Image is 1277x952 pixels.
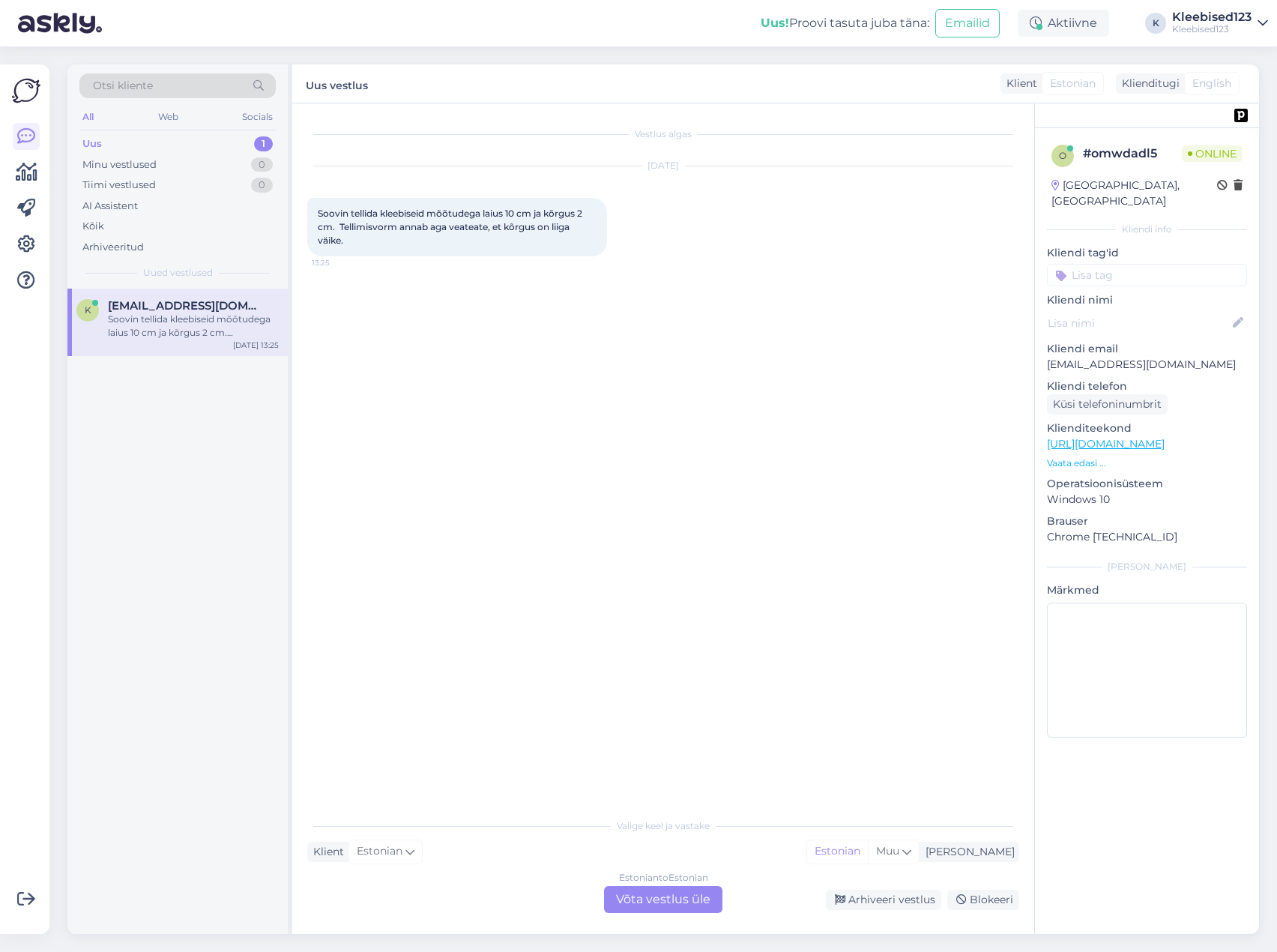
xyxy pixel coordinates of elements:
span: k [85,304,91,316]
span: o [1059,150,1066,161]
span: Estonian [1050,76,1096,91]
p: Klienditeekond [1047,421,1247,436]
div: Klient [1000,76,1037,91]
div: Küsi telefoninumbrit [1047,394,1168,415]
span: English [1192,76,1231,91]
div: Võta vestlus üle [604,886,722,913]
div: All [79,107,97,127]
span: Estonian [357,843,402,860]
div: 0 [251,157,273,172]
span: Uued vestlused [143,266,213,280]
div: Tiimi vestlused [82,178,156,193]
span: Muu [876,844,899,858]
p: Vaata edasi ... [1047,457,1247,470]
div: Aktiivne [1018,10,1109,37]
div: Blokeeri [947,890,1019,910]
div: Minu vestlused [82,157,157,172]
span: kaja.karo@ut.ee [108,299,264,313]
p: Kliendi tag'id [1047,245,1247,261]
div: Socials [239,107,276,127]
div: 0 [251,178,273,193]
img: pd [1234,109,1248,122]
div: Kleebised123 [1172,23,1252,35]
div: Kleebised123 [1172,11,1252,23]
p: Kliendi telefon [1047,379,1247,394]
span: Soovin tellida kleebiseid mõõtudega laius 10 cm ja kõrgus 2 cm. Tellimisvorm annab aga veateate, ... [318,208,585,246]
p: Kliendi email [1047,341,1247,357]
div: Estonian to Estonian [619,871,708,885]
p: Operatsioonisüsteem [1047,476,1247,492]
p: [EMAIL_ADDRESS][DOMAIN_NAME] [1047,357,1247,373]
div: [PERSON_NAME] [1047,560,1247,573]
input: Lisa tag [1047,264,1247,286]
div: Valige keel ja vastake [307,819,1019,833]
span: 13:25 [312,257,368,268]
p: Brauser [1047,513,1247,529]
p: Chrome [TECHNICAL_ID] [1047,529,1247,545]
div: [DATE] [307,159,1019,172]
div: [GEOGRAPHIC_DATA], [GEOGRAPHIC_DATA] [1051,178,1217,209]
input: Lisa nimi [1048,315,1230,331]
div: K [1145,13,1166,34]
div: Proovi tasuta juba täna: [761,14,929,32]
div: # omwdadl5 [1083,145,1182,163]
div: Soovin tellida kleebiseid mõõtudega laius 10 cm ja kõrgus 2 cm. Tellimisvorm annab aga veateate, ... [108,313,279,340]
div: Arhiveeritud [82,240,144,255]
div: [PERSON_NAME] [920,844,1015,860]
div: Web [155,107,181,127]
label: Uus vestlus [306,73,368,94]
b: Uus! [761,16,789,30]
div: Klient [307,844,344,860]
div: [DATE] 13:25 [233,340,279,351]
div: 1 [254,136,273,151]
img: Askly Logo [12,76,40,105]
div: Estonian [807,840,868,863]
p: Märkmed [1047,582,1247,598]
div: Arhiveeri vestlus [826,890,941,910]
div: Kõik [82,219,104,234]
p: Kliendi nimi [1047,292,1247,308]
div: Klienditugi [1116,76,1180,91]
button: Emailid [935,9,1000,37]
a: [URL][DOMAIN_NAME] [1047,437,1165,451]
div: AI Assistent [82,199,138,214]
div: Vestlus algas [307,127,1019,141]
div: Kliendi info [1047,223,1247,236]
div: Uus [82,136,102,151]
span: Online [1182,145,1243,162]
a: Kleebised123Kleebised123 [1172,11,1268,35]
span: Otsi kliente [93,78,153,94]
p: Windows 10 [1047,492,1247,507]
